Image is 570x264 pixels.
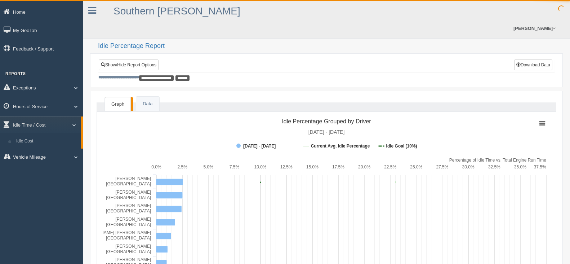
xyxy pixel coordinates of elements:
[106,222,151,227] tspan: [GEOGRAPHIC_DATA]
[106,195,151,200] tspan: [GEOGRAPHIC_DATA]
[115,244,151,249] tspan: [PERSON_NAME]
[462,164,475,170] text: 30.0%
[115,257,151,262] tspan: [PERSON_NAME]
[136,97,159,111] a: Data
[106,181,151,186] tspan: [GEOGRAPHIC_DATA]
[308,129,345,135] tspan: [DATE] - [DATE]
[514,60,552,70] button: Download Data
[99,60,159,70] a: Show/Hide Report Options
[534,164,546,170] text: 37.5%
[410,164,422,170] text: 25.0%
[243,144,276,149] tspan: [DATE] - [DATE]
[151,164,161,170] text: 0.0%
[311,144,370,149] tspan: Current Avg. Idle Percentage
[106,236,151,241] tspan: [GEOGRAPHIC_DATA]
[384,164,396,170] text: 22.5%
[204,164,214,170] text: 5.0%
[115,217,151,222] tspan: [PERSON_NAME]
[449,158,547,163] tspan: Percentage of Idle Time vs. Total Engine Run Time
[106,249,151,254] tspan: [GEOGRAPHIC_DATA]
[230,164,240,170] text: 7.5%
[177,164,187,170] text: 2.5%
[332,164,344,170] text: 17.5%
[280,164,293,170] text: 12.5%
[358,164,370,170] text: 20.0%
[436,164,448,170] text: 27.5%
[13,148,81,160] a: Idle Cost Trend
[115,190,151,195] tspan: [PERSON_NAME]
[488,164,500,170] text: 32.5%
[510,18,559,39] a: [PERSON_NAME]
[113,5,240,17] a: Southern [PERSON_NAME]
[254,164,267,170] text: 10.0%
[13,135,81,148] a: Idle Cost
[306,164,319,170] text: 15.0%
[386,144,417,149] tspan: Idle Goal (10%)
[79,230,151,235] tspan: [PERSON_NAME] [PERSON_NAME]
[106,208,151,214] tspan: [GEOGRAPHIC_DATA]
[105,97,131,111] a: Graph
[514,164,526,170] text: 35.0%
[115,176,151,181] tspan: [PERSON_NAME]
[115,203,151,208] tspan: [PERSON_NAME]
[282,118,371,124] tspan: Idle Percentage Grouped by Driver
